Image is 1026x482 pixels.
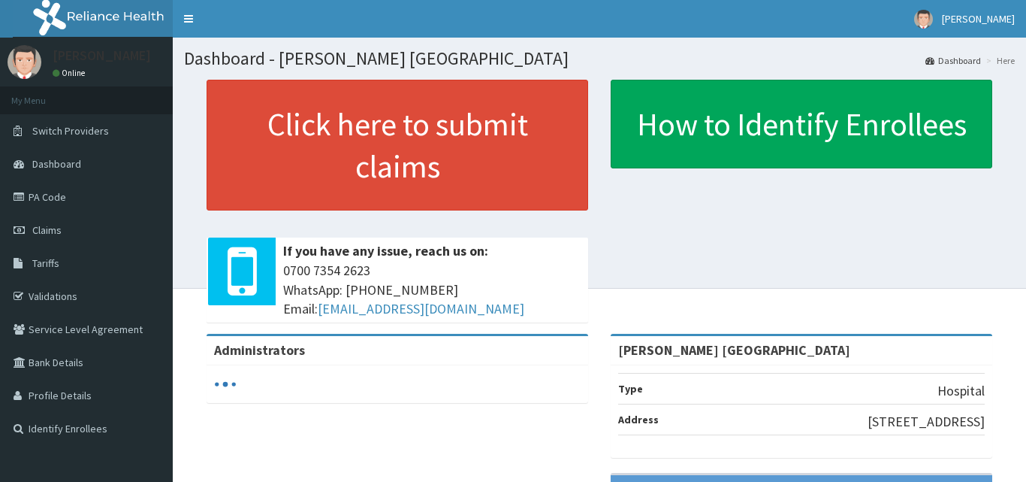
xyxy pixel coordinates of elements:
svg: audio-loading [214,373,237,396]
b: Type [618,382,643,396]
span: Dashboard [32,157,81,171]
p: [STREET_ADDRESS] [868,412,985,432]
a: [EMAIL_ADDRESS][DOMAIN_NAME] [318,300,524,317]
b: Administrators [214,341,305,359]
li: Here [982,54,1015,67]
a: Click here to submit claims [207,80,588,211]
span: Switch Providers [32,124,109,138]
b: Address [618,413,659,426]
span: 0700 7354 2623 WhatsApp: [PHONE_NUMBER] Email: [283,261,581,319]
img: User Image [8,45,41,79]
b: If you have any issue, reach us on: [283,242,488,259]
h1: Dashboard - [PERSON_NAME] [GEOGRAPHIC_DATA] [184,49,1015,68]
span: [PERSON_NAME] [942,12,1015,26]
p: [PERSON_NAME] [53,49,151,62]
p: Hospital [937,381,985,401]
img: User Image [914,10,933,29]
a: How to Identify Enrollees [611,80,992,168]
a: Dashboard [925,54,981,67]
span: Claims [32,223,62,237]
span: Tariffs [32,256,59,270]
a: Online [53,68,89,78]
strong: [PERSON_NAME] [GEOGRAPHIC_DATA] [618,341,850,359]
